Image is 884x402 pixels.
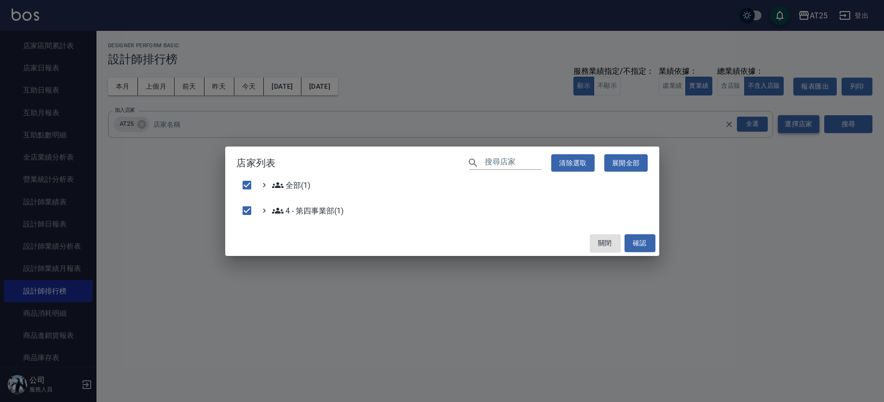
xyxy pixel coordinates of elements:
input: 搜尋店家 [485,156,542,170]
span: 4 - 第四事業部(1) [272,205,344,216]
span: 全部(1) [272,179,311,191]
button: 展開全部 [604,154,648,172]
button: 清除選取 [551,154,595,172]
button: 確認 [625,234,655,252]
button: 關閉 [590,234,621,252]
h2: 店家列表 [225,147,659,180]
